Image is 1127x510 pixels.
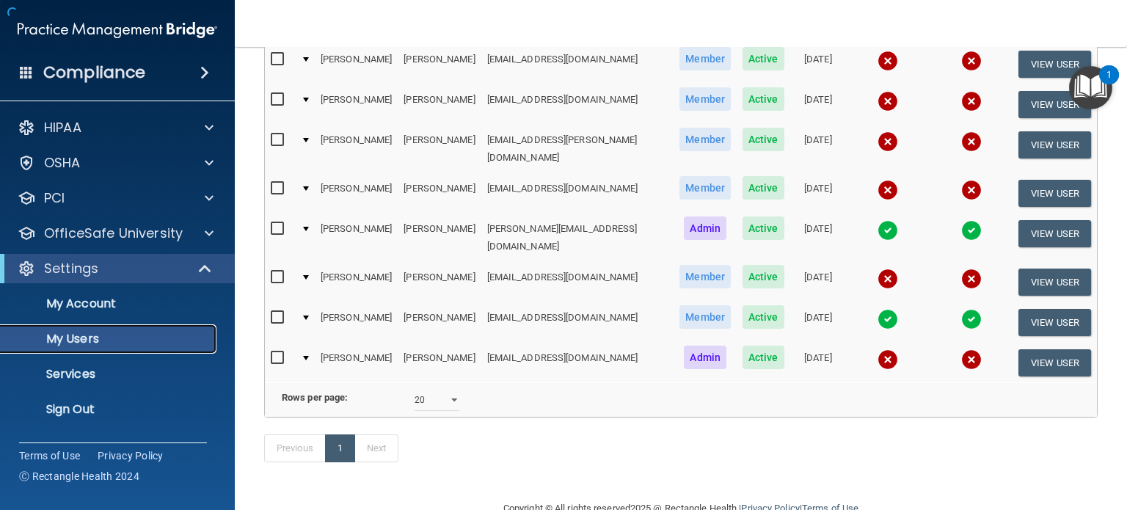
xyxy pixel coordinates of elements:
span: Member [679,305,731,329]
td: [PERSON_NAME] [398,214,481,262]
span: Active [743,216,784,240]
span: Active [743,176,784,200]
td: [DATE] [790,302,846,343]
a: Previous [264,434,326,462]
a: OfficeSafe University [18,225,214,242]
img: cross.ca9f0e7f.svg [961,269,982,289]
img: PMB logo [18,15,217,45]
p: OSHA [44,154,81,172]
td: [PERSON_NAME] [315,214,398,262]
span: Member [679,47,731,70]
img: cross.ca9f0e7f.svg [961,51,982,71]
span: Member [679,128,731,151]
td: [DATE] [790,84,846,125]
p: OfficeSafe University [44,225,183,242]
b: Rows per page: [282,392,348,403]
img: cross.ca9f0e7f.svg [961,91,982,112]
p: My Users [10,332,210,346]
span: Active [743,128,784,151]
img: cross.ca9f0e7f.svg [878,180,898,200]
img: cross.ca9f0e7f.svg [961,180,982,200]
img: tick.e7d51cea.svg [961,309,982,329]
p: Settings [44,260,98,277]
td: [DATE] [790,214,846,262]
td: [PERSON_NAME] [315,125,398,173]
span: Active [743,346,784,369]
span: Member [679,265,731,288]
td: [EMAIL_ADDRESS][DOMAIN_NAME] [481,262,674,302]
button: View User [1018,131,1091,159]
a: Privacy Policy [98,448,164,463]
a: 1 [325,434,355,462]
td: [DATE] [790,173,846,214]
img: cross.ca9f0e7f.svg [878,131,898,152]
td: [PERSON_NAME] [315,343,398,382]
td: [PERSON_NAME] [398,343,481,382]
span: Active [743,87,784,111]
img: cross.ca9f0e7f.svg [961,349,982,370]
button: View User [1018,349,1091,376]
span: Admin [684,346,726,369]
span: Member [679,87,731,111]
a: Terms of Use [19,448,80,463]
td: [PERSON_NAME] [315,44,398,84]
td: [PERSON_NAME] [398,262,481,302]
td: [EMAIL_ADDRESS][DOMAIN_NAME] [481,84,674,125]
img: tick.e7d51cea.svg [878,309,898,329]
span: Member [679,176,731,200]
span: Active [743,47,784,70]
span: Ⓒ Rectangle Health 2024 [19,469,139,484]
button: View User [1018,220,1091,247]
img: tick.e7d51cea.svg [878,220,898,241]
img: cross.ca9f0e7f.svg [878,51,898,71]
p: Services [10,367,210,382]
td: [DATE] [790,343,846,382]
img: cross.ca9f0e7f.svg [961,131,982,152]
td: [PERSON_NAME] [398,84,481,125]
td: [EMAIL_ADDRESS][DOMAIN_NAME] [481,44,674,84]
td: [EMAIL_ADDRESS][DOMAIN_NAME] [481,302,674,343]
button: View User [1018,269,1091,296]
a: Settings [18,260,213,277]
td: [DATE] [790,125,846,173]
a: HIPAA [18,119,214,136]
td: [PERSON_NAME] [315,262,398,302]
button: View User [1018,91,1091,118]
a: OSHA [18,154,214,172]
td: [DATE] [790,44,846,84]
img: cross.ca9f0e7f.svg [878,349,898,370]
p: My Account [10,296,210,311]
td: [DATE] [790,262,846,302]
td: [PERSON_NAME][EMAIL_ADDRESS][DOMAIN_NAME] [481,214,674,262]
img: cross.ca9f0e7f.svg [878,269,898,289]
button: View User [1018,180,1091,207]
td: [EMAIL_ADDRESS][PERSON_NAME][DOMAIN_NAME] [481,125,674,173]
td: [PERSON_NAME] [315,302,398,343]
p: HIPAA [44,119,81,136]
button: View User [1018,309,1091,336]
button: View User [1018,51,1091,78]
button: Open Resource Center, 1 new notification [1069,66,1112,109]
p: Sign Out [10,402,210,417]
td: [PERSON_NAME] [315,173,398,214]
td: [EMAIL_ADDRESS][DOMAIN_NAME] [481,343,674,382]
span: Admin [684,216,726,240]
td: [PERSON_NAME] [398,125,481,173]
a: Next [354,434,398,462]
a: PCI [18,189,214,207]
td: [PERSON_NAME] [315,84,398,125]
p: PCI [44,189,65,207]
h4: Compliance [43,62,145,83]
div: 1 [1106,75,1112,94]
td: [PERSON_NAME] [398,44,481,84]
td: [EMAIL_ADDRESS][DOMAIN_NAME] [481,173,674,214]
span: Active [743,305,784,329]
img: cross.ca9f0e7f.svg [878,91,898,112]
span: Active [743,265,784,288]
td: [PERSON_NAME] [398,173,481,214]
td: [PERSON_NAME] [398,302,481,343]
img: tick.e7d51cea.svg [961,220,982,241]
